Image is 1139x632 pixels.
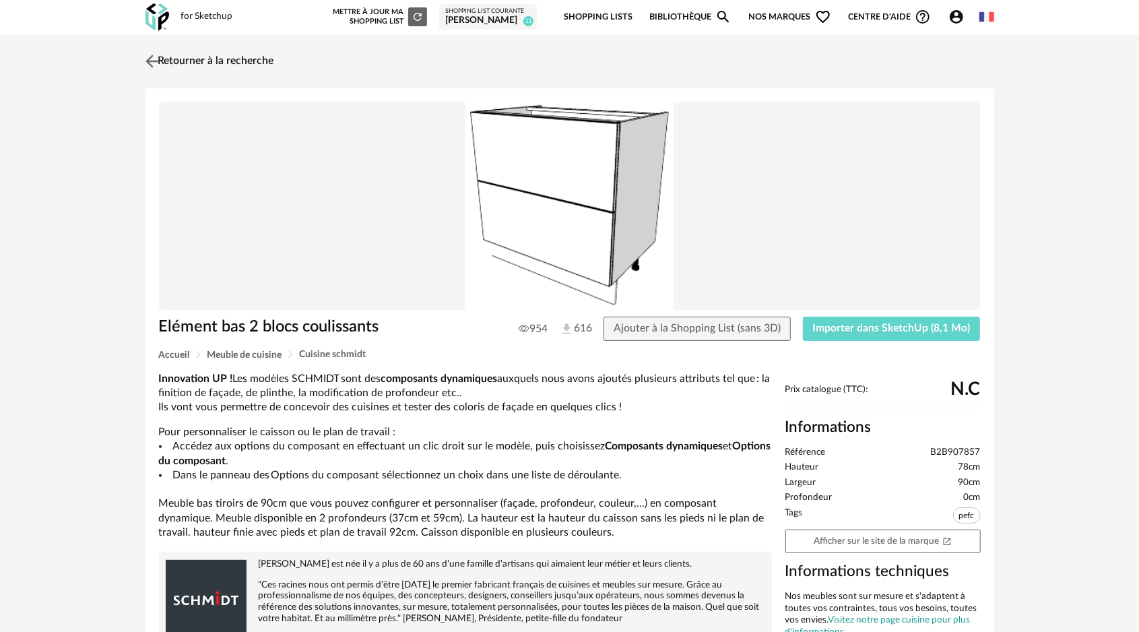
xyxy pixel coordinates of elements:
span: N.C [951,384,981,395]
span: Tags [785,507,803,527]
span: Cuisine schmidt [300,350,366,359]
div: Prix catalogue (TTC): [785,384,981,409]
span: Ajouter à la Shopping List (sans 3D) [614,323,781,334]
h1: Elément bas 2 blocs coulissants [159,317,494,338]
span: Profondeur [785,492,833,504]
img: Téléchargements [560,322,574,336]
span: Centre d'aideHelp Circle Outline icon [848,9,931,25]
span: Help Circle Outline icon [915,9,931,25]
div: Mettre à jour ma Shopping List [330,7,427,26]
span: 11 [523,16,533,26]
a: BibliothèqueMagnify icon [649,1,731,33]
span: Account Circle icon [948,9,965,25]
span: Open In New icon [942,536,952,545]
b: Composants dynamiques [605,441,723,451]
img: svg+xml;base64,PHN2ZyB3aWR0aD0iMjQiIGhlaWdodD0iMjQiIHZpZXdCb3g9IjAgMCAyNCAyNCIgZmlsbD0ibm9uZSIgeG... [142,51,162,71]
b: Options du composant [159,441,771,466]
a: Afficher sur le site de la marqueOpen In New icon [785,530,981,553]
span: Magnify icon [715,9,731,25]
span: 78cm [958,462,981,474]
div: Pour personnaliser le caisson ou le plan de travail : Meuble bas tiroirs de 90cm que vous pouvez ... [159,372,772,540]
h2: Informations [785,418,981,437]
div: Breadcrumb [159,350,981,360]
span: Importer dans SketchUp (8,1 Mo) [813,323,971,334]
a: Shopping List courante [PERSON_NAME] 11 [445,7,531,27]
span: 616 [560,321,579,336]
p: Les modèles SCHMIDT sont des auxquels nous avons ajoutés plusieurs attributs tel que : la finitio... [159,372,772,415]
h3: Informations techniques [785,562,981,581]
a: Shopping Lists [564,1,632,33]
span: Meuble de cuisine [207,350,282,360]
span: B2B907857 [931,447,981,459]
li: Accédez aux options du composant en effectuant un clic droit sur le modèle, puis choisissez et . [159,439,772,468]
button: Importer dans SketchUp (8,1 Mo) [803,317,981,341]
div: [PERSON_NAME] [445,15,531,27]
span: Accueil [159,350,190,360]
span: Account Circle icon [948,9,971,25]
img: OXP [145,3,169,31]
b: Innovation UP ! [159,373,233,384]
span: 90cm [958,477,981,489]
span: 954 [519,322,548,336]
span: pefc [953,507,981,524]
span: Nos marques [749,1,831,33]
span: 0cm [964,492,981,504]
div: for Sketchup [181,11,233,23]
span: Référence [785,447,826,459]
img: Product pack shot [159,102,981,311]
span: Largeur [785,477,816,489]
b: composants dynamiques [381,373,498,384]
div: Shopping List courante [445,7,531,15]
p: "Ces racines nous ont permis d’être [DATE] le premier fabricant français de cuisines et meubles s... [166,579,765,625]
span: Hauteur [785,462,819,474]
button: Ajouter à la Shopping List (sans 3D) [604,317,791,341]
span: Refresh icon [412,13,424,20]
img: fr [979,9,994,24]
a: Retourner à la recherche [142,46,274,76]
li: Dans le panneau des Options du composant sélectionnez un choix dans une liste de déroulante. [159,468,772,482]
p: [PERSON_NAME] est née il y a plus de 60 ans d’une famille d’artisans qui aimaient leur métier et ... [166,559,765,570]
span: Heart Outline icon [815,9,831,25]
